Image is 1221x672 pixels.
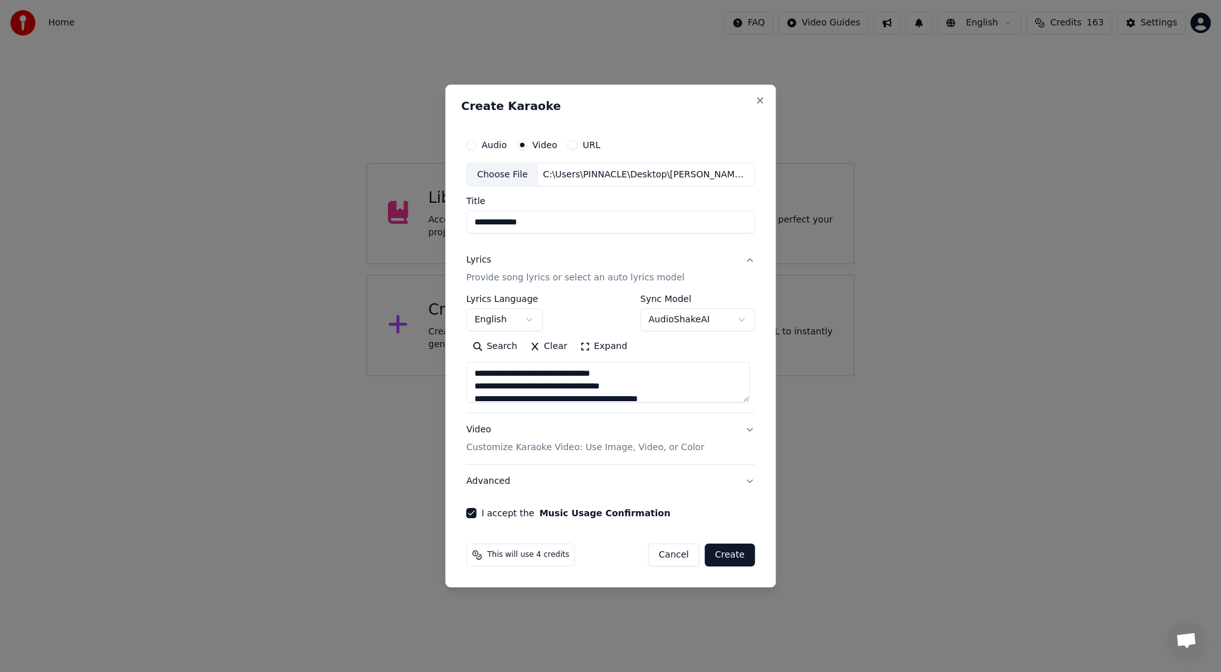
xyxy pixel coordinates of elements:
label: Audio [481,141,507,149]
button: Cancel [648,544,700,566]
button: Create [705,544,755,566]
div: Lyrics [466,254,491,267]
button: Advanced [466,465,755,498]
label: Lyrics Language [466,295,542,304]
label: Video [532,141,557,149]
button: I accept the [539,509,670,518]
button: VideoCustomize Karaoke Video: Use Image, Video, or Color [466,414,755,465]
button: Expand [574,337,633,357]
div: Video [466,424,704,455]
div: Choose File [467,163,538,186]
label: Sync Model [640,295,755,304]
label: Title [466,197,755,206]
button: LyricsProvide song lyrics or select an auto lyrics model [466,244,755,295]
button: Clear [523,337,574,357]
p: Customize Karaoke Video: Use Image, Video, or Color [466,441,704,454]
h2: Create Karaoke [461,100,760,112]
label: I accept the [481,509,670,518]
div: LyricsProvide song lyrics or select an auto lyrics model [466,295,755,413]
label: URL [583,141,600,149]
p: Provide song lyrics or select an auto lyrics model [466,272,684,285]
button: Search [466,337,523,357]
div: C:\Users\PINNACLE\Desktop\[PERSON_NAME] NEW CD 5\Vacation Time - MAIN-A major-140bpm-441hz\YOUKA\... [538,168,754,181]
span: This will use 4 credits [487,550,569,560]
